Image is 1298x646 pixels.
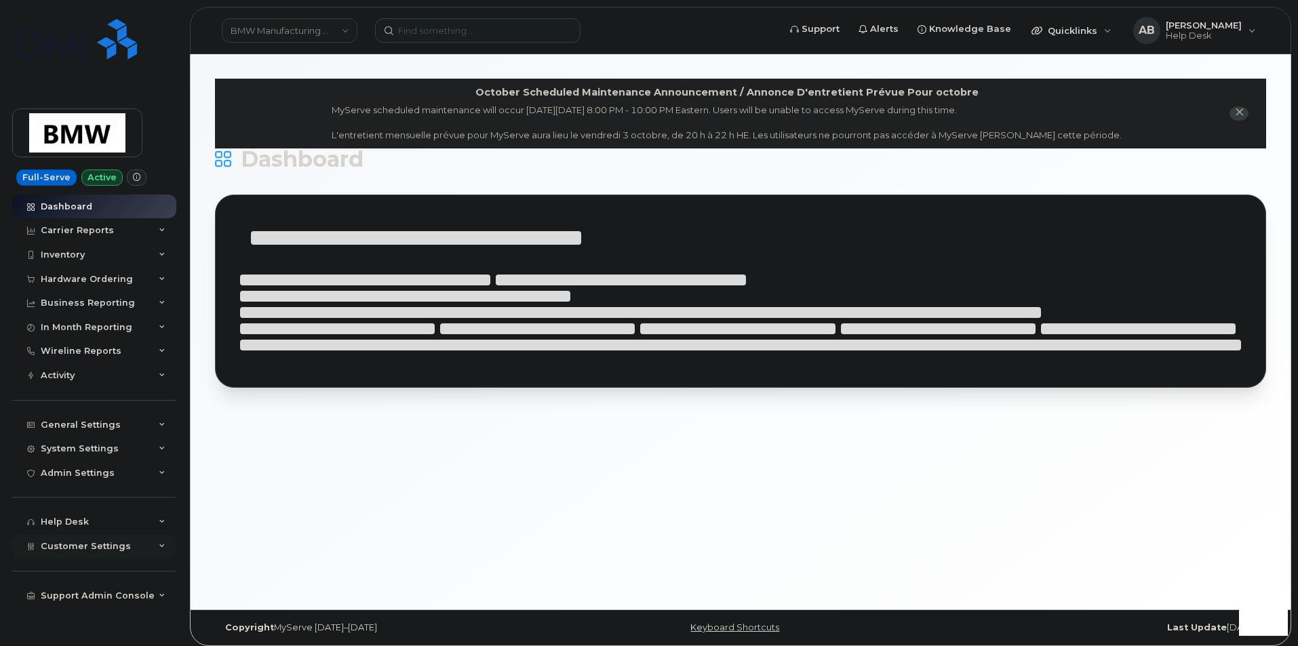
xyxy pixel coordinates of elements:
a: Keyboard Shortcuts [690,622,779,632]
iframe: Messenger Launcher [1239,587,1288,636]
div: October Scheduled Maintenance Announcement / Annonce D'entretient Prévue Pour octobre [475,85,979,100]
span: Dashboard [241,149,363,169]
div: MyServe [DATE]–[DATE] [215,622,566,633]
strong: Last Update [1167,622,1227,632]
button: close notification [1230,106,1248,121]
div: [DATE] [916,622,1266,633]
div: MyServe scheduled maintenance will occur [DATE][DATE] 8:00 PM - 10:00 PM Eastern. Users will be u... [332,104,1122,142]
strong: Copyright [225,622,274,632]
